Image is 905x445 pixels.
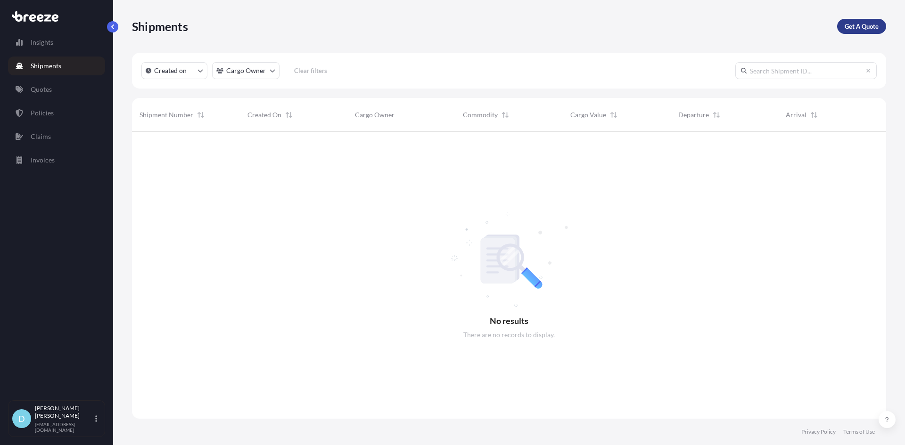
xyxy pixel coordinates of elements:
p: Shipments [132,19,188,34]
span: Created On [247,110,281,120]
span: Cargo Value [570,110,606,120]
a: Insights [8,33,105,52]
span: Commodity [463,110,498,120]
p: Invoices [31,155,55,165]
button: Sort [808,109,820,121]
a: Quotes [8,80,105,99]
p: [EMAIL_ADDRESS][DOMAIN_NAME] [35,421,93,433]
button: Sort [283,109,295,121]
a: Privacy Policy [801,428,836,436]
p: Cargo Owner [226,66,266,75]
p: Insights [31,38,53,47]
button: cargoOwner Filter options [212,62,280,79]
button: Sort [608,109,619,121]
button: Sort [195,109,206,121]
p: Get A Quote [845,22,879,31]
button: Sort [711,109,722,121]
p: [PERSON_NAME] [PERSON_NAME] [35,405,93,420]
p: Policies [31,108,54,118]
a: Policies [8,104,105,122]
span: D [18,414,25,423]
span: Cargo Owner [355,110,395,120]
p: Created on [154,66,187,75]
a: Shipments [8,57,105,75]
span: Shipment Number [140,110,193,120]
p: Quotes [31,85,52,94]
a: Claims [8,127,105,146]
p: Shipments [31,61,61,71]
p: Clear filters [294,66,327,75]
a: Terms of Use [843,428,875,436]
a: Invoices [8,151,105,170]
input: Search Shipment ID... [735,62,877,79]
p: Claims [31,132,51,141]
button: createdOn Filter options [141,62,207,79]
button: Clear filters [284,63,337,78]
a: Get A Quote [837,19,886,34]
button: Sort [500,109,511,121]
span: Departure [678,110,709,120]
span: Arrival [786,110,806,120]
